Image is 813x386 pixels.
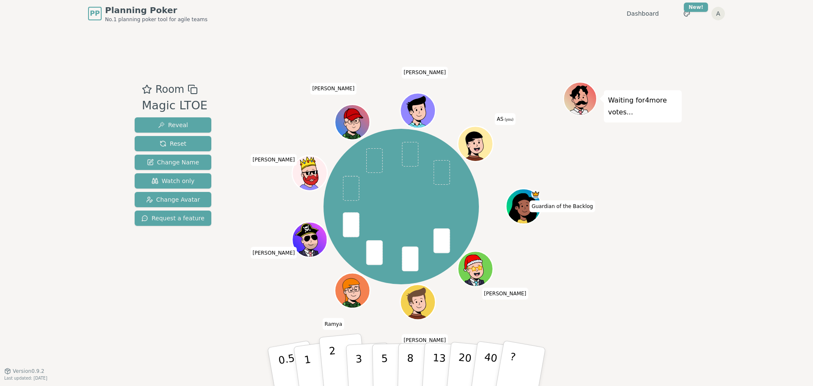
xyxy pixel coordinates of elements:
button: Change Avatar [135,192,211,207]
span: Click to change your name [495,113,515,125]
span: Click to change your name [322,318,344,330]
span: Room [155,82,184,97]
button: A [711,7,725,20]
a: Dashboard [627,9,659,18]
span: Reveal [158,121,188,129]
span: Click to change your name [310,83,357,95]
span: Last updated: [DATE] [4,376,47,380]
span: Click to change your name [401,67,448,79]
button: Request a feature [135,211,211,226]
span: Planning Poker [105,4,207,16]
span: Version 0.9.2 [13,368,44,375]
div: Magic LTOE [142,97,207,114]
button: Reset [135,136,211,151]
span: Watch only [152,177,195,185]
span: Click to change your name [482,288,528,300]
div: New! [684,3,708,12]
button: New! [679,6,694,21]
span: PP [90,8,100,19]
p: Waiting for 4 more votes... [608,94,677,118]
button: Version0.9.2 [4,368,44,375]
span: Change Name [147,158,199,167]
span: Click to change your name [401,334,448,346]
button: Change Name [135,155,211,170]
span: Request a feature [141,214,205,222]
button: Click to change your avatar [459,128,492,161]
span: Click to change your name [529,200,595,212]
span: Click to change your name [251,154,297,166]
button: Reveal [135,117,211,133]
button: Watch only [135,173,211,189]
span: Reset [160,139,186,148]
span: Click to change your name [251,247,297,259]
button: Add as favourite [142,82,152,97]
span: Change Avatar [146,195,200,204]
span: Guardian of the Backlog is the host [531,190,540,199]
a: PPPlanning PokerNo.1 planning poker tool for agile teams [88,4,207,23]
span: (you) [503,118,514,122]
span: No.1 planning poker tool for agile teams [105,16,207,23]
